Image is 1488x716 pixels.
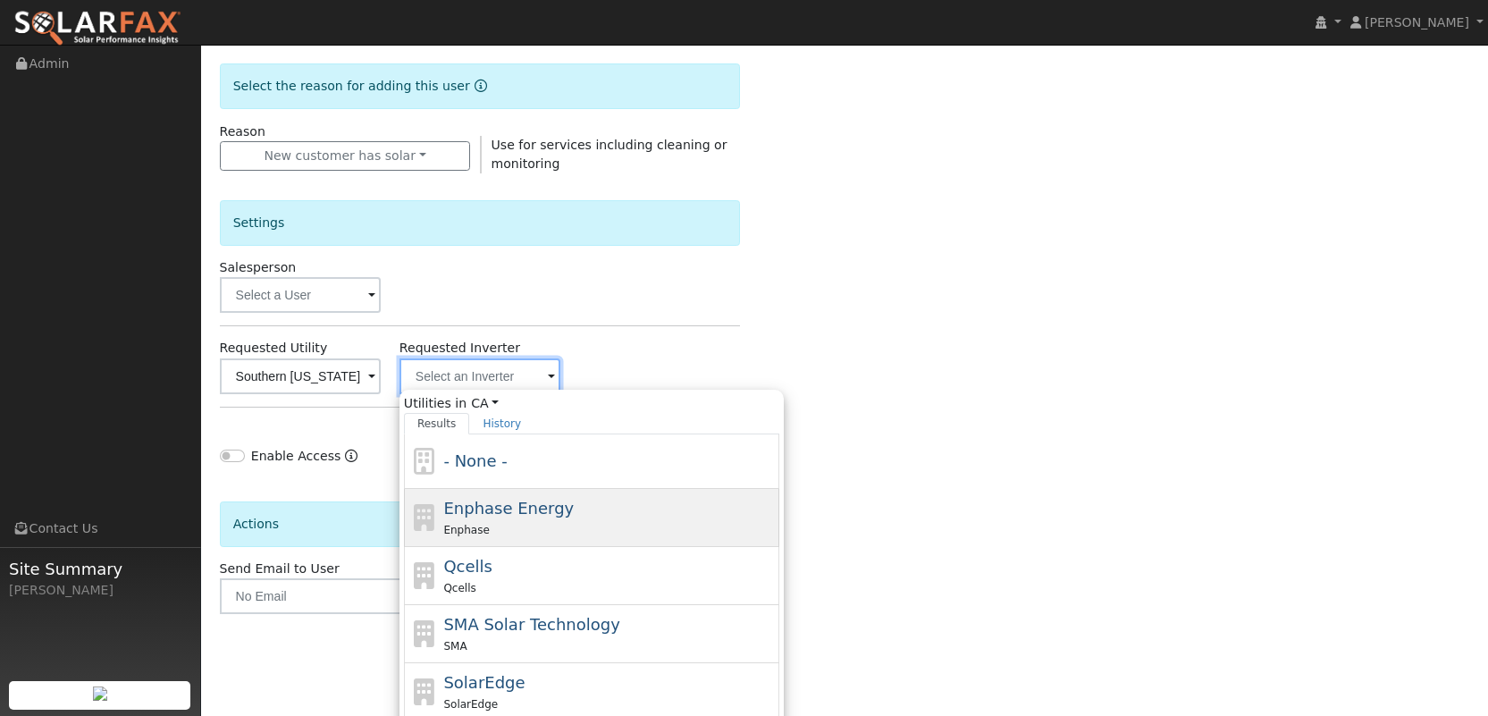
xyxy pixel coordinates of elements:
[9,581,191,600] div: [PERSON_NAME]
[469,413,534,434] a: History
[1365,15,1469,29] span: [PERSON_NAME]
[251,447,341,466] label: Enable Access
[443,557,492,576] span: Qcells
[220,358,381,394] input: Select a Utility
[9,557,191,581] span: Site Summary
[399,358,560,394] input: Select an Inverter
[404,413,470,434] a: Results
[399,339,520,358] label: Requested Inverter
[220,200,741,246] div: Settings
[443,673,525,692] span: SolarEdge
[220,63,741,109] div: Select the reason for adding this user
[470,79,487,93] a: Reason for new user
[443,615,619,634] span: SMA Solar Technology
[345,447,357,475] a: Enable Access
[492,138,727,171] span: Use for services including cleaning or monitoring
[93,687,107,701] img: retrieve
[443,582,475,594] span: Qcells
[404,394,779,413] span: Utilities in
[220,501,741,547] div: Actions
[443,640,467,653] span: SMA
[13,10,181,47] img: SolarFax
[443,451,507,470] span: - None -
[220,277,381,313] input: Select a User
[220,258,297,277] label: Salesperson
[443,698,498,711] span: SolarEdge
[220,339,328,358] label: Requested Utility
[220,560,340,578] label: Send Email to User
[220,122,265,141] label: Reason
[443,524,489,536] span: Enphase
[220,578,471,614] input: No Email
[220,141,471,172] button: New customer has solar
[443,499,574,518] span: Enphase Energy
[471,394,499,413] a: CA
